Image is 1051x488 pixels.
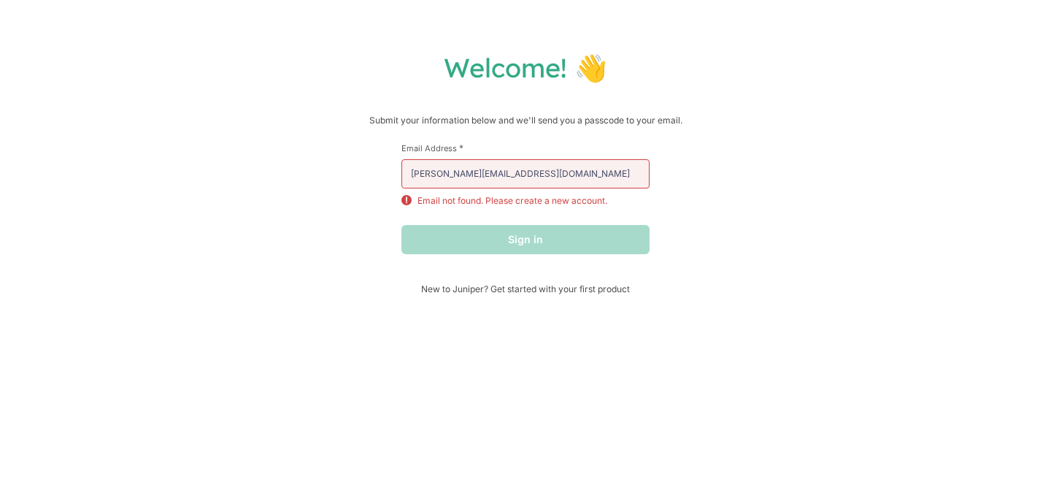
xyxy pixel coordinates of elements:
p: Email not found. Please create a new account. [417,194,607,207]
p: Submit your information below and we'll send you a passcode to your email. [15,113,1036,128]
input: email@example.com [401,159,650,188]
label: Email Address [401,142,650,153]
h1: Welcome! 👋 [15,51,1036,84]
span: New to Juniper? Get started with your first product [401,283,650,294]
span: This field is required. [459,142,463,153]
